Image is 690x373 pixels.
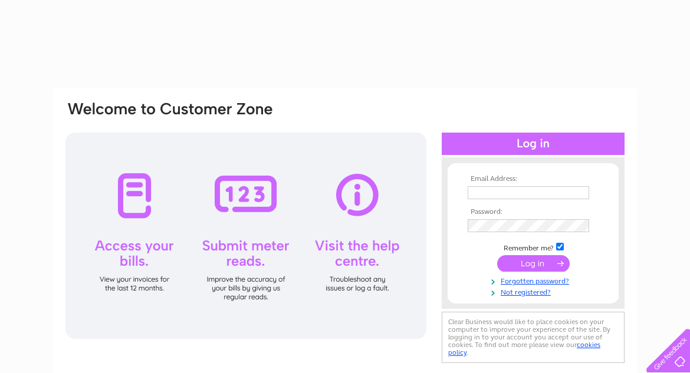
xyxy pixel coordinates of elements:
[465,241,602,253] td: Remember me?
[448,341,600,357] a: cookies policy
[442,312,625,363] div: Clear Business would like to place cookies on your computer to improve your experience of the sit...
[468,286,602,297] a: Not registered?
[497,255,570,272] input: Submit
[468,275,602,286] a: Forgotten password?
[465,208,602,216] th: Password:
[465,175,602,183] th: Email Address:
